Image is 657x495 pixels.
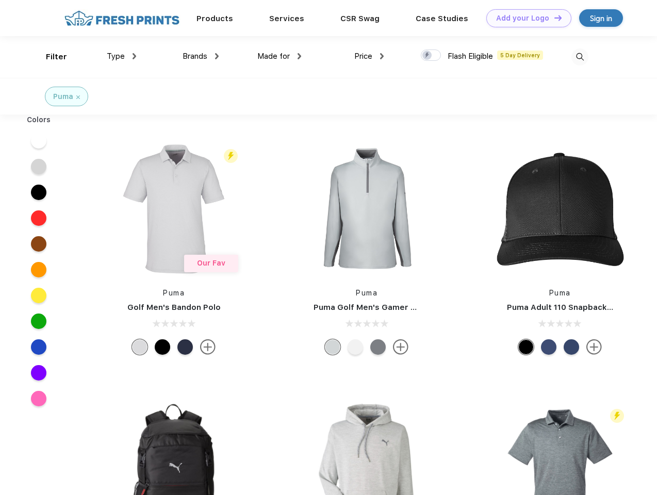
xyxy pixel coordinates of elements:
img: dropdown.png [215,53,219,59]
div: High Rise [132,339,147,355]
span: Our Fav [197,259,225,267]
img: more.svg [586,339,602,355]
div: Add your Logo [496,14,549,23]
a: Puma [356,289,377,297]
img: func=resize&h=266 [298,140,435,277]
a: Puma Golf Men's Gamer Golf Quarter-Zip [314,303,477,312]
a: Puma [549,289,571,297]
img: dropdown.png [380,53,384,59]
div: Filter [46,51,67,63]
div: Quiet Shade [370,339,386,355]
span: Made for [257,52,290,61]
div: Bright White [348,339,363,355]
img: flash_active_toggle.svg [610,409,624,423]
div: High Rise [325,339,340,355]
span: Price [354,52,372,61]
div: Pma Blk Pma Blk [518,339,534,355]
a: Products [196,14,233,23]
div: Peacoat Qut Shd [541,339,556,355]
a: Sign in [579,9,623,27]
img: filter_cancel.svg [76,95,80,99]
img: fo%20logo%202.webp [61,9,183,27]
img: dropdown.png [298,53,301,59]
a: Puma [163,289,185,297]
img: func=resize&h=266 [105,140,242,277]
img: more.svg [200,339,216,355]
img: flash_active_toggle.svg [224,149,238,163]
span: Type [107,52,125,61]
img: desktop_search.svg [571,48,588,65]
span: Flash Eligible [448,52,493,61]
img: func=resize&h=266 [491,140,629,277]
img: more.svg [393,339,408,355]
span: 5 Day Delivery [497,51,543,60]
div: Sign in [590,12,612,24]
img: DT [554,15,562,21]
div: Peacoat with Qut Shd [564,339,579,355]
a: Golf Men's Bandon Polo [127,303,221,312]
a: Services [269,14,304,23]
span: Brands [183,52,207,61]
div: Puma Black [155,339,170,355]
div: Colors [19,114,59,125]
div: Puma [53,91,73,102]
div: Navy Blazer [177,339,193,355]
img: dropdown.png [133,53,136,59]
a: CSR Swag [340,14,380,23]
